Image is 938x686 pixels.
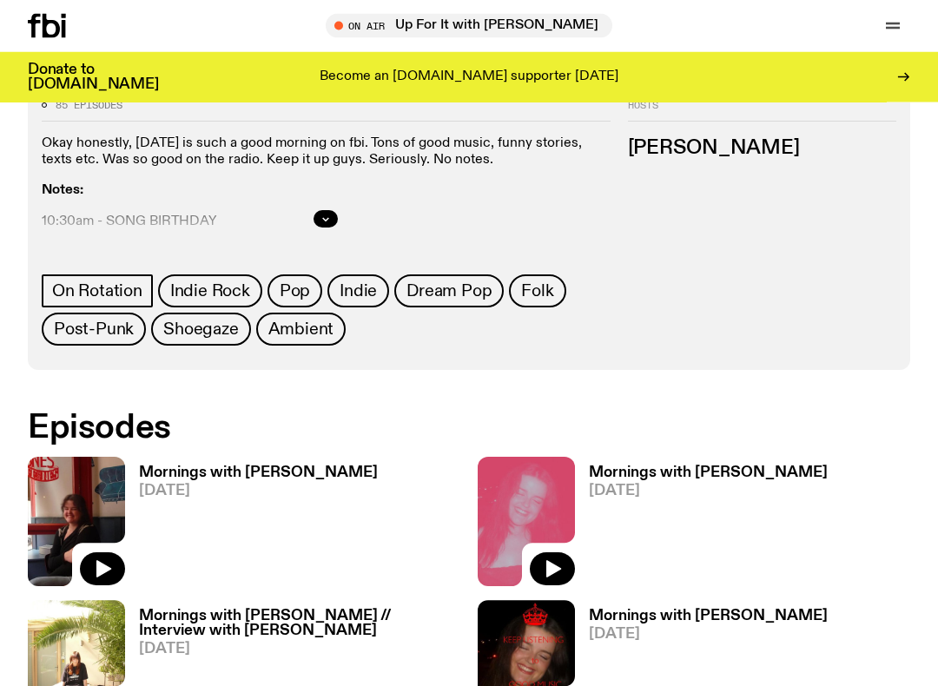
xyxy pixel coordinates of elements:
span: Shoegaze [163,320,238,340]
h3: [PERSON_NAME] [628,140,896,159]
span: Pop [280,282,310,301]
a: Indie Rock [158,275,262,308]
h2: Hosts [628,102,896,122]
a: Mornings with [PERSON_NAME][DATE] [575,466,828,587]
button: On AirUp For It with [PERSON_NAME] [326,14,612,38]
a: Shoegaze [151,313,250,346]
span: [DATE] [139,485,378,499]
span: Ambient [268,320,334,340]
a: Indie [327,275,389,308]
span: [DATE] [139,643,460,657]
span: [DATE] [589,628,828,643]
a: Ambient [256,313,347,346]
span: On Rotation [52,282,142,301]
h3: Mornings with [PERSON_NAME] [589,466,828,481]
a: Post-Punk [42,313,146,346]
a: Pop [268,275,322,308]
h3: Mornings with [PERSON_NAME] // Interview with [PERSON_NAME] [139,610,460,639]
span: Folk [521,282,553,301]
h3: Mornings with [PERSON_NAME] [589,610,828,624]
span: Indie Rock [170,282,250,301]
span: Dream Pop [406,282,492,301]
h3: Mornings with [PERSON_NAME] [139,466,378,481]
h2: Episodes [28,412,611,444]
a: On Rotation [42,275,153,308]
p: Become an [DOMAIN_NAME] supporter [DATE] [320,69,618,85]
a: Folk [509,275,565,308]
a: Mornings with [PERSON_NAME][DATE] [125,466,378,587]
a: Dream Pop [394,275,504,308]
span: 85 episodes [56,102,122,111]
p: Okay honestly, [DATE] is such a good morning on fbi. Tons of good music, funny stories, texts etc... [42,136,611,169]
strong: Notes: [42,184,83,198]
h3: Donate to [DOMAIN_NAME] [28,63,159,92]
span: Post-Punk [54,320,134,340]
span: Indie [340,282,377,301]
span: [DATE] [589,485,828,499]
